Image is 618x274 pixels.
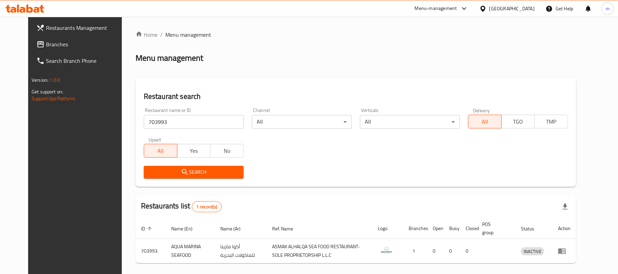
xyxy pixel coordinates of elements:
[171,225,201,233] span: Name (En)
[192,201,222,212] div: Total records count
[147,146,175,156] span: All
[136,31,158,39] a: Home
[427,218,444,239] th: Open
[46,40,126,48] span: Branches
[504,117,532,127] span: TGO
[460,218,477,239] th: Closed
[32,94,75,103] a: Support.OpsPlatform
[141,201,222,212] h2: Restaurants list
[136,218,576,263] table: enhanced table
[403,239,427,263] td: 1
[213,146,241,156] span: No
[473,108,490,113] label: Delivery
[521,248,544,255] span: INACTIVE
[489,5,535,12] div: [GEOGRAPHIC_DATA]
[210,144,244,158] button: No
[136,53,203,64] h2: Menu management
[272,225,302,233] span: Ref. Name
[149,137,161,142] label: Upsell
[165,31,211,39] span: Menu management
[160,31,163,39] li: /
[177,144,211,158] button: Yes
[360,115,460,129] div: All
[46,24,126,32] span: Restaurants Management
[31,53,131,69] a: Search Branch Phone
[144,144,177,158] button: All
[31,20,131,36] a: Restaurants Management
[180,146,208,156] span: Yes
[427,239,444,263] td: 0
[606,5,610,12] span: m
[521,225,543,233] span: Status
[444,239,460,263] td: 0
[471,117,499,127] span: All
[144,115,244,129] input: Search for restaurant name or ID..
[552,218,576,239] th: Action
[32,76,48,84] span: Version:
[557,198,573,215] div: Export file
[558,247,571,255] div: Menu
[215,239,267,263] td: أكوا مارينا للماكولات البحرية
[136,31,576,39] nav: breadcrumb
[460,239,477,263] td: 0
[149,168,238,176] span: Search
[220,225,249,233] span: Name (Ar)
[468,115,502,128] button: All
[32,87,63,96] span: Get support on:
[267,239,372,263] td: ASMAK ALHALQA SEA FOOD RESTAURANT- SOLE PROPRIETORSHIP L.L.C
[144,91,568,102] h2: Restaurant search
[415,4,457,13] div: Menu-management
[136,239,166,263] td: 703993
[482,220,507,237] span: POS group
[534,115,568,128] button: TMP
[192,204,221,210] span: 1 record(s)
[537,117,565,127] span: TMP
[144,166,244,179] button: Search
[444,218,460,239] th: Busy
[31,36,131,53] a: Branches
[166,239,215,263] td: AQUA MARINA SEAFOOD
[46,57,126,65] span: Search Branch Phone
[49,76,60,84] span: 1.0.0
[403,218,427,239] th: Branches
[501,115,535,128] button: TGO
[252,115,352,129] div: All
[378,241,395,258] img: AQUA MARINA SEAFOOD
[141,225,154,233] span: ID
[372,218,403,239] th: Logo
